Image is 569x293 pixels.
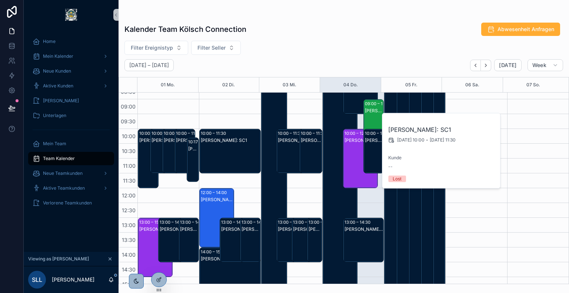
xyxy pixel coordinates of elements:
[307,218,322,262] div: 13:00 – 14:30[PERSON_NAME]: SC1
[28,137,114,150] a: Mein Team
[240,218,260,262] div: 13:00 – 14:30[PERSON_NAME]: SC1
[43,170,83,176] span: Neue Teamkunden
[131,44,173,51] span: Filter Ereignistyp
[120,207,137,213] span: 12:30
[278,137,315,143] div: [PERSON_NAME]: SC1
[152,137,170,143] div: [PERSON_NAME]: SC1
[201,248,229,256] div: 14:00 – 15:30
[28,256,89,262] span: Viewing as [PERSON_NAME]
[345,130,372,137] div: 10:00 – 12:00
[293,226,317,232] div: [PERSON_NAME]: SC1
[188,138,214,146] div: 10:17 – 11:47
[197,44,226,51] span: Filter Seller
[365,100,393,107] div: 09:00 – 11:00
[120,252,137,258] span: 14:00
[164,137,182,143] div: [PERSON_NAME]: SC1
[526,77,540,92] div: 07 So.
[277,129,315,173] div: 10:00 – 11:30[PERSON_NAME]: SC1
[28,94,114,107] a: [PERSON_NAME]
[200,129,260,173] div: 10:00 – 11:30[PERSON_NAME]: SC1
[120,237,137,243] span: 13:30
[278,130,305,137] div: 10:00 – 11:30
[343,77,358,92] button: 04 Do.
[278,226,302,232] div: [PERSON_NAME]: SC1
[28,109,114,122] a: Unterlagen
[28,64,114,78] a: Neue Kunden
[397,137,425,143] span: [DATE] 10:00
[388,125,495,134] h2: [PERSON_NAME]: SC1
[43,68,71,74] span: Neue Kunden
[343,218,383,262] div: 13:00 – 14:30[PERSON_NAME]: SC1
[24,30,119,219] div: scrollable content
[293,219,321,226] div: 13:00 – 14:30
[175,129,195,173] div: 10:00 – 11:30[PERSON_NAME]: SC1
[28,167,114,180] a: Neue Teamkunden
[292,218,317,262] div: 13:00 – 14:30[PERSON_NAME]: SC1
[121,163,137,169] span: 11:00
[152,130,179,137] div: 10:00 – 11:30
[426,137,428,143] span: -
[43,141,66,147] span: Mein Team
[220,218,254,262] div: 13:00 – 14:30[PERSON_NAME]: SC1
[138,218,172,277] div: 13:00 – 15:00[PERSON_NAME]: SC2
[532,62,546,69] span: Week
[43,53,73,59] span: Mein Kalender
[388,155,495,161] span: Kunde
[120,281,137,287] span: 15:00
[494,59,521,71] button: [DATE]
[200,189,234,247] div: 12:00 – 14:00[PERSON_NAME]: SC2
[277,218,302,262] div: 13:00 – 14:30[PERSON_NAME]: SC1
[201,256,260,262] div: [PERSON_NAME]: SC1
[28,50,114,63] a: Mein Kalender
[499,62,516,69] span: [DATE]
[43,98,79,104] span: [PERSON_NAME]
[119,118,137,124] span: 09:30
[160,219,187,226] div: 13:00 – 14:30
[309,219,336,226] div: 13:00 – 14:30
[124,41,188,55] button: Select Button
[120,222,137,228] span: 13:00
[222,77,235,92] div: 02 Di.
[150,129,170,173] div: 10:00 – 11:30[PERSON_NAME]: SC1
[221,219,249,226] div: 13:00 – 14:30
[139,226,172,232] div: [PERSON_NAME]: SC2
[28,152,114,165] a: Team Kalender
[343,129,377,188] div: 10:00 – 12:00[PERSON_NAME]: SC2
[129,61,169,69] h2: [DATE] – [DATE]
[120,192,137,199] span: 12:00
[124,24,246,34] h1: Kalender Team Kölsch Connection
[139,137,158,143] div: [PERSON_NAME]: Referral - [PERSON_NAME]
[43,185,85,191] span: Aktive Teamkunden
[43,39,56,44] span: Home
[180,226,198,232] div: [PERSON_NAME]: SC1
[180,219,208,226] div: 13:00 – 14:30
[28,79,114,93] a: Aktive Kunden
[301,137,322,143] div: [PERSON_NAME]: SC1
[43,200,92,206] span: Verlorene Teamkunden
[188,146,198,152] div: [PERSON_NAME]: SC1
[120,133,137,139] span: 10:00
[160,226,192,232] div: [PERSON_NAME]: SC1
[176,137,194,143] div: [PERSON_NAME]: SC1
[43,83,73,89] span: Aktive Kunden
[481,23,560,36] button: Abwesenheit Anfragen
[32,275,42,284] span: SLL
[43,156,75,162] span: Team Kalender
[470,60,481,71] button: Back
[138,129,158,188] div: 10:00 – 12:00[PERSON_NAME]: Referral - [PERSON_NAME]
[201,189,229,196] div: 12:00 – 14:00
[201,137,260,143] div: [PERSON_NAME]: SC1
[364,129,383,173] div: 10:00 – 11:30[PERSON_NAME]: SC1
[528,59,563,71] button: Week
[121,177,137,184] span: 11:30
[283,77,296,92] button: 03 Mi.
[161,77,175,92] button: 01 Mo.
[309,226,322,232] div: [PERSON_NAME]: SC1
[200,248,260,292] div: 14:00 – 15:30[PERSON_NAME]: SC1
[119,89,137,95] span: 08:30
[139,130,167,137] div: 10:00 – 12:00
[119,103,137,110] span: 09:00
[221,226,254,232] div: [PERSON_NAME]: SC1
